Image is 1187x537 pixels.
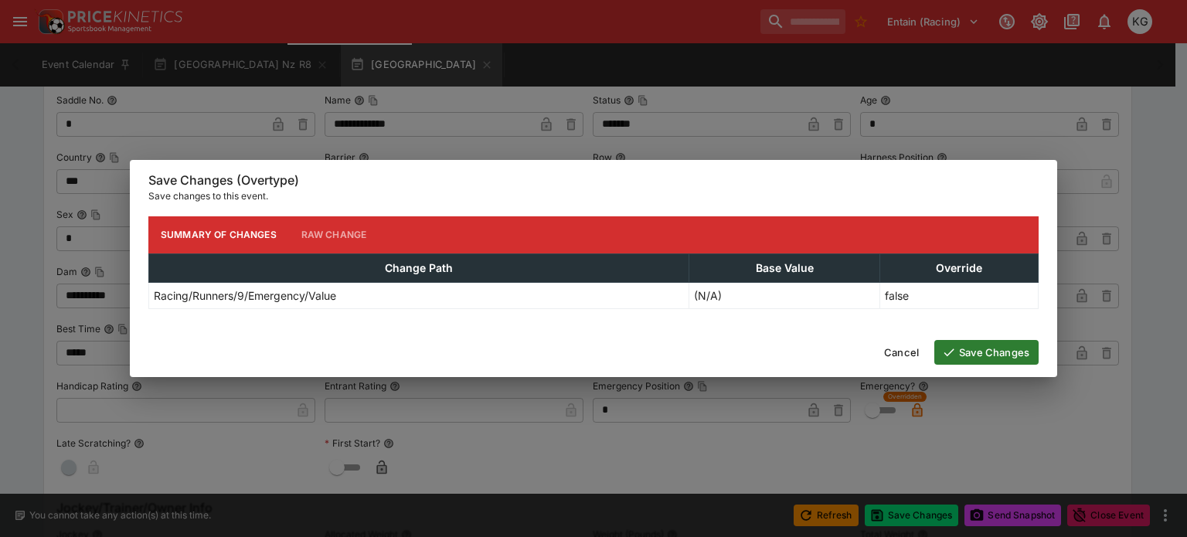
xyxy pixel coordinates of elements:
[875,340,928,365] button: Cancel
[148,172,1039,189] h6: Save Changes (Overtype)
[880,253,1039,282] th: Override
[934,340,1039,365] button: Save Changes
[880,282,1039,308] td: false
[154,287,336,304] p: Racing/Runners/9/Emergency/Value
[689,253,880,282] th: Base Value
[148,189,1039,204] p: Save changes to this event.
[689,282,880,308] td: (N/A)
[148,216,289,253] button: Summary of Changes
[289,216,379,253] button: Raw Change
[149,253,689,282] th: Change Path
